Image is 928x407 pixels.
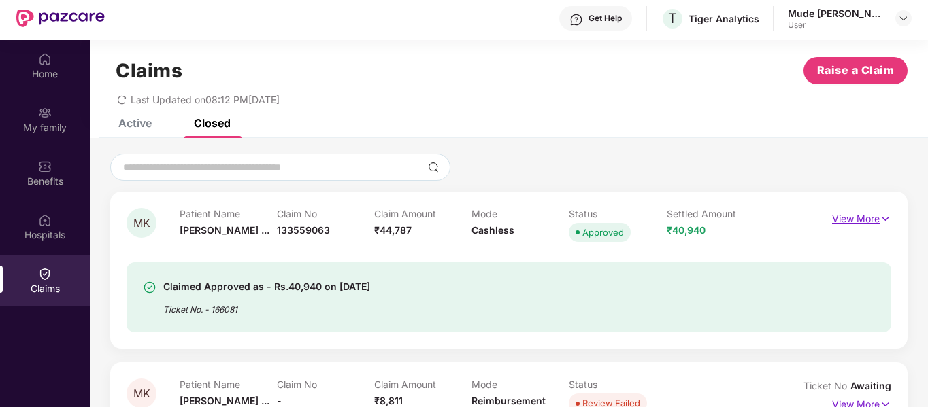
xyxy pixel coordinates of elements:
span: Awaiting [850,380,891,391]
img: svg+xml;base64,PHN2ZyBpZD0iSG9tZSIgeG1sbnM9Imh0dHA6Ly93d3cudzMub3JnLzIwMDAvc3ZnIiB3aWR0aD0iMjAiIG... [38,52,52,66]
p: Claim No [277,208,374,219]
div: User [788,20,883,31]
span: ₹40,940 [667,224,706,236]
span: redo [117,94,127,105]
img: svg+xml;base64,PHN2ZyBpZD0iSGVscC0zMngzMiIgeG1sbnM9Imh0dHA6Ly93d3cudzMub3JnLzIwMDAvc3ZnIiB3aWR0aD... [569,13,583,26]
span: Raise a Claim [817,62,895,79]
img: New Pazcare Logo [16,10,105,27]
span: - [277,395,282,406]
p: Claim Amount [374,378,471,390]
div: Claimed Approved as - Rs.40,940 on [DATE] [163,279,370,295]
h1: Claims [116,59,182,82]
p: View More [832,208,891,226]
span: Reimbursement [471,395,546,406]
div: Ticket No. - 166081 [163,295,370,316]
button: Raise a Claim [803,57,908,84]
span: Ticket No [803,380,850,391]
span: Last Updated on 08:12 PM[DATE] [131,94,280,105]
span: T [668,10,677,26]
span: [PERSON_NAME] ... [180,224,269,236]
span: MK [133,388,150,400]
img: svg+xml;base64,PHN2ZyBpZD0iSG9zcGl0YWxzIiB4bWxucz0iaHR0cDovL3d3dy53My5vcmcvMjAwMC9zdmciIHdpZHRoPS... [38,213,52,227]
img: svg+xml;base64,PHN2ZyBpZD0iU2VhcmNoLTMyeDMyIiB4bWxucz0iaHR0cDovL3d3dy53My5vcmcvMjAwMC9zdmciIHdpZH... [428,162,439,173]
img: svg+xml;base64,PHN2ZyB3aWR0aD0iMjAiIGhlaWdodD0iMjAiIHZpZXdCb3g9IjAgMCAyMCAyMCIgZmlsbD0ibm9uZSIgeG... [38,106,52,120]
div: Active [118,116,152,130]
span: [PERSON_NAME] ... [180,395,269,406]
img: svg+xml;base64,PHN2ZyBpZD0iQmVuZWZpdHMiIHhtbG5zPSJodHRwOi8vd3d3LnczLm9yZy8yMDAwL3N2ZyIgd2lkdGg9Ij... [38,160,52,173]
div: Approved [582,226,624,239]
p: Claim Amount [374,208,471,219]
p: Status [569,208,666,219]
div: Tiger Analytics [689,12,759,25]
img: svg+xml;base64,PHN2ZyBpZD0iRHJvcGRvd24tMzJ4MzIiIHhtbG5zPSJodHRwOi8vd3d3LnczLm9yZy8yMDAwL3N2ZyIgd2... [898,13,909,24]
img: svg+xml;base64,PHN2ZyBpZD0iQ2xhaW0iIHhtbG5zPSJodHRwOi8vd3d3LnczLm9yZy8yMDAwL3N2ZyIgd2lkdGg9IjIwIi... [38,267,52,281]
p: Patient Name [180,378,277,390]
img: svg+xml;base64,PHN2ZyB4bWxucz0iaHR0cDovL3d3dy53My5vcmcvMjAwMC9zdmciIHdpZHRoPSIxNyIgaGVpZ2h0PSIxNy... [880,211,891,226]
p: Status [569,378,666,390]
span: ₹8,811 [374,395,403,406]
p: Patient Name [180,208,277,219]
span: MK [133,217,150,229]
p: Mode [471,208,569,219]
div: Closed [194,116,231,130]
span: 133559063 [277,224,330,236]
img: svg+xml;base64,PHN2ZyBpZD0iU3VjY2Vzcy0zMngzMiIgeG1sbnM9Imh0dHA6Ly93d3cudzMub3JnLzIwMDAvc3ZnIiB3aW... [143,281,156,294]
span: ₹44,787 [374,224,412,236]
p: Claim No [277,378,374,390]
p: Settled Amount [667,208,764,219]
span: Cashless [471,224,514,236]
p: Mode [471,378,569,390]
div: Mude [PERSON_NAME] [788,7,883,20]
div: Get Help [589,13,622,24]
